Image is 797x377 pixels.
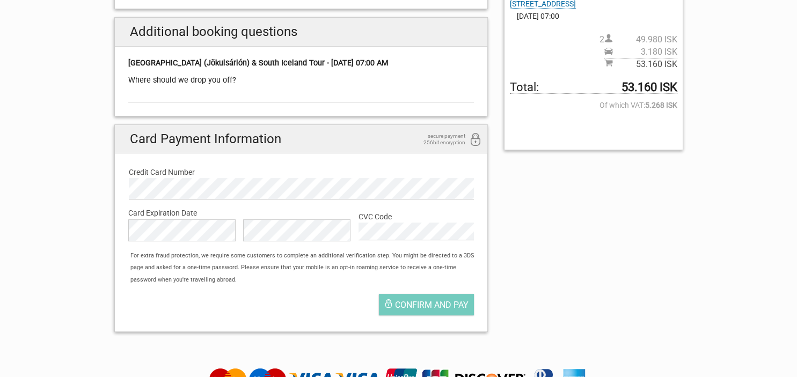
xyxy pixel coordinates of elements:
[115,125,488,153] h2: Card Payment Information
[128,75,474,86] div: Where should we drop you off?
[359,211,474,223] label: CVC Code
[15,19,121,27] p: We're away right now. Please check back later!
[412,133,465,146] span: secure payment 256bit encryption
[510,82,677,94] span: Total to be paid
[613,34,677,46] span: 49.980 ISK
[469,133,482,147] i: 256bit encryption
[613,58,677,70] span: 53.160 ISK
[395,300,469,310] span: Confirm and pay
[621,82,677,93] strong: 53.160 ISK
[604,46,677,58] span: Pickup price
[123,17,136,29] button: Open LiveChat chat widget
[645,99,677,111] strong: 5.268 ISK
[125,250,487,286] div: For extra fraud protection, we require some customers to complete an additional verification step...
[510,10,677,22] span: [DATE] 07:00
[613,46,677,58] span: 3.180 ISK
[128,207,474,219] label: Card Expiration Date
[604,58,677,70] span: Subtotal
[129,166,474,178] label: Credit Card Number
[510,99,677,111] span: Of which VAT:
[128,57,474,69] div: [GEOGRAPHIC_DATA] (Jökulsárlón) & South Iceland Tour - [DATE] 07:00 AM
[115,18,488,46] h2: Additional booking questions
[599,34,677,46] span: 2 person(s)
[379,294,474,315] button: Confirm and pay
